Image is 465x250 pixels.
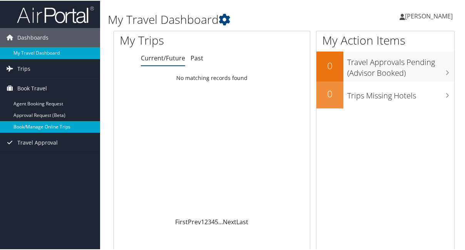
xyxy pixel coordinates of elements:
img: airportal-logo.png [17,5,94,23]
a: 0Trips Missing Hotels [316,81,454,108]
span: Book Travel [17,78,47,97]
span: [PERSON_NAME] [405,11,453,20]
a: 3 [208,217,211,225]
a: Prev [188,217,201,225]
h3: Trips Missing Hotels [347,86,454,100]
a: 0Travel Approvals Pending (Advisor Booked) [316,51,454,80]
h1: My Trips [120,32,222,48]
a: 5 [215,217,218,225]
span: Trips [17,58,30,78]
span: Travel Approval [17,132,58,152]
a: 4 [211,217,215,225]
h1: My Action Items [316,32,454,48]
span: … [218,217,223,225]
span: Dashboards [17,27,49,47]
a: First [175,217,188,225]
h2: 0 [316,87,343,100]
h3: Travel Approvals Pending (Advisor Booked) [347,52,454,78]
a: [PERSON_NAME] [400,4,460,27]
a: Current/Future [141,53,185,62]
a: 2 [204,217,208,225]
a: Last [236,217,248,225]
a: 1 [201,217,204,225]
a: Past [191,53,203,62]
h1: My Travel Dashboard [108,11,343,27]
td: No matching records found [114,70,310,84]
a: Next [223,217,236,225]
h2: 0 [316,58,343,72]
